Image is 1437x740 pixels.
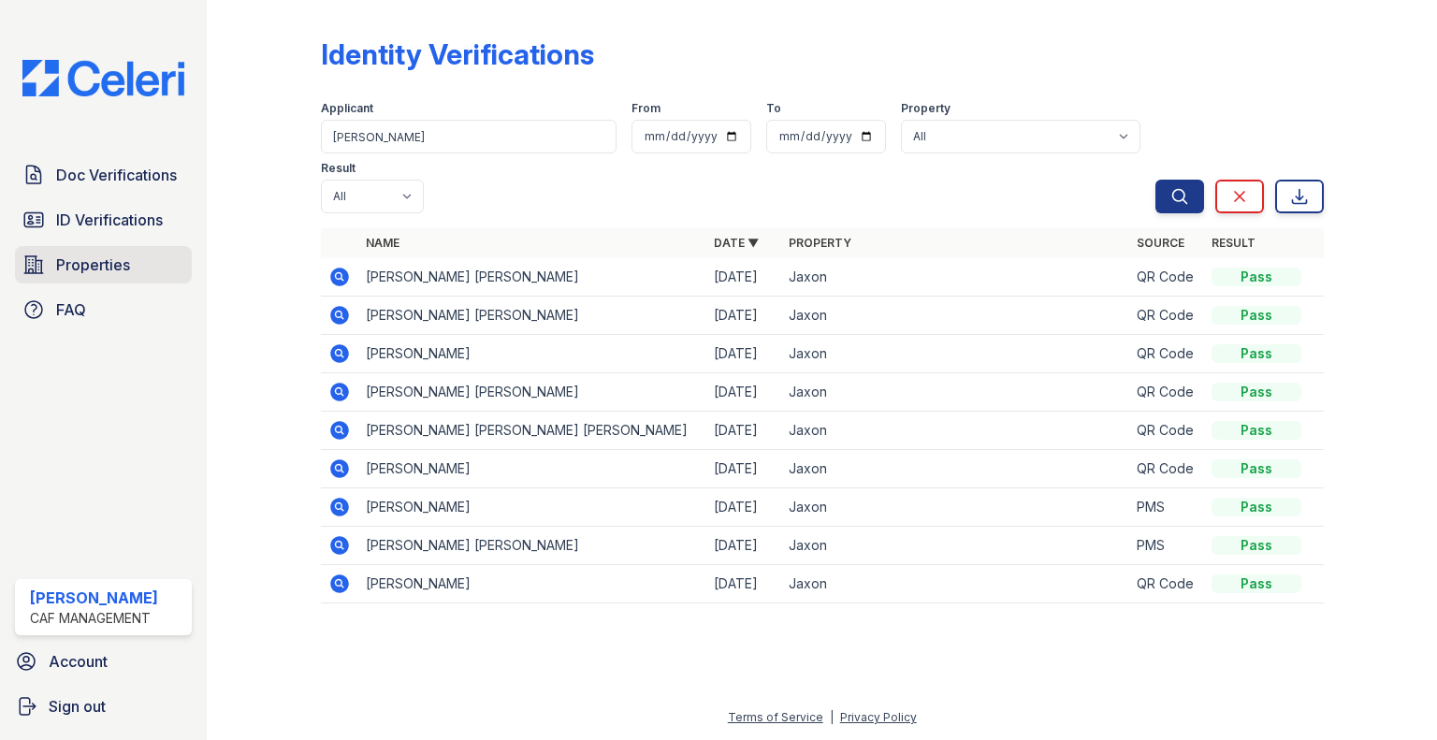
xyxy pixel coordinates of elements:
td: Jaxon [781,565,1129,603]
td: [PERSON_NAME] [358,335,706,373]
td: [PERSON_NAME] [PERSON_NAME] [358,373,706,412]
div: | [830,710,834,724]
td: [PERSON_NAME] [358,488,706,527]
label: From [631,101,660,116]
div: Pass [1212,574,1301,593]
td: [DATE] [706,335,781,373]
div: Pass [1212,459,1301,478]
a: Doc Verifications [15,156,192,194]
div: [PERSON_NAME] [30,587,158,609]
span: ID Verifications [56,209,163,231]
label: To [766,101,781,116]
td: QR Code [1129,335,1204,373]
td: [DATE] [706,297,781,335]
div: Pass [1212,344,1301,363]
label: Applicant [321,101,373,116]
td: [DATE] [706,527,781,565]
div: Identity Verifications [321,37,594,71]
td: [PERSON_NAME] [PERSON_NAME] [358,297,706,335]
td: QR Code [1129,373,1204,412]
td: [PERSON_NAME] [358,565,706,603]
div: Pass [1212,268,1301,286]
div: Pass [1212,421,1301,440]
td: [DATE] [706,258,781,297]
td: Jaxon [781,258,1129,297]
td: Jaxon [781,335,1129,373]
td: PMS [1129,488,1204,527]
a: Account [7,643,199,680]
div: Pass [1212,383,1301,401]
td: QR Code [1129,565,1204,603]
td: Jaxon [781,412,1129,450]
a: Sign out [7,688,199,725]
td: [PERSON_NAME] [358,450,706,488]
td: [DATE] [706,373,781,412]
input: Search by name or phone number [321,120,617,153]
a: Terms of Service [728,710,823,724]
td: QR Code [1129,412,1204,450]
a: Source [1137,236,1184,250]
span: Properties [56,254,130,276]
td: PMS [1129,527,1204,565]
td: Jaxon [781,450,1129,488]
td: QR Code [1129,258,1204,297]
a: Properties [15,246,192,283]
div: Pass [1212,306,1301,325]
a: Name [366,236,399,250]
div: Pass [1212,498,1301,516]
td: [DATE] [706,450,781,488]
td: Jaxon [781,527,1129,565]
td: QR Code [1129,450,1204,488]
td: Jaxon [781,373,1129,412]
span: Account [49,650,108,673]
a: ID Verifications [15,201,192,239]
a: Property [789,236,851,250]
div: CAF Management [30,609,158,628]
td: QR Code [1129,297,1204,335]
span: FAQ [56,298,86,321]
a: Date ▼ [714,236,759,250]
td: [DATE] [706,565,781,603]
td: [PERSON_NAME] [PERSON_NAME] [358,527,706,565]
label: Property [901,101,951,116]
a: Privacy Policy [840,710,917,724]
a: FAQ [15,291,192,328]
td: [PERSON_NAME] [PERSON_NAME] [PERSON_NAME] [358,412,706,450]
label: Result [321,161,356,176]
td: [DATE] [706,488,781,527]
img: CE_Logo_Blue-a8612792a0a2168367f1c8372b55b34899dd931a85d93a1a3d3e32e68fde9ad4.png [7,60,199,96]
td: Jaxon [781,488,1129,527]
td: Jaxon [781,297,1129,335]
span: Sign out [49,695,106,718]
span: Doc Verifications [56,164,177,186]
div: Pass [1212,536,1301,555]
a: Result [1212,236,1256,250]
td: [PERSON_NAME] [PERSON_NAME] [358,258,706,297]
td: [DATE] [706,412,781,450]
